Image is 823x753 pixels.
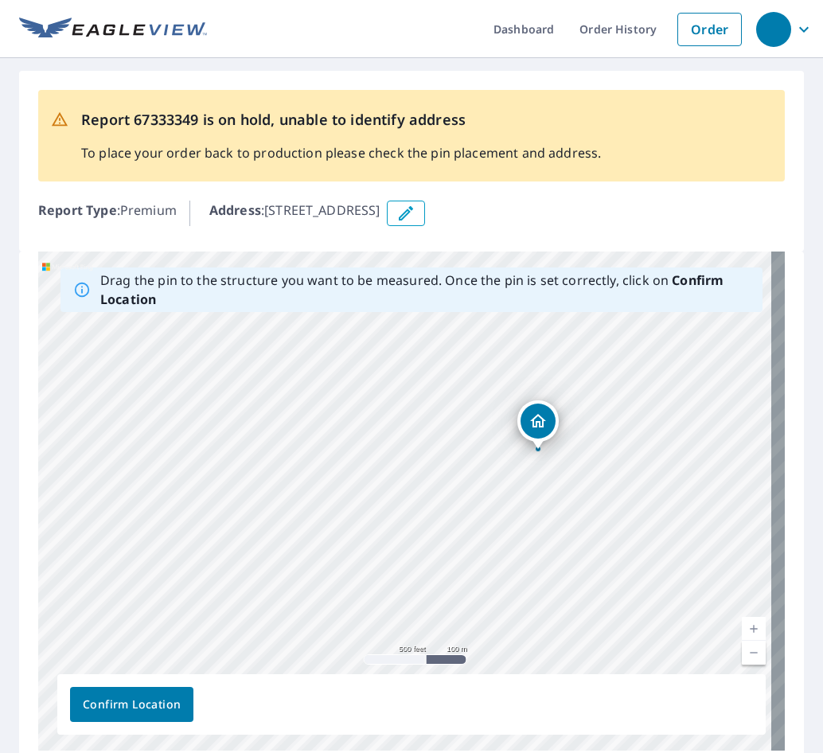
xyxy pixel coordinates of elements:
[70,687,193,722] button: Confirm Location
[677,13,742,46] a: Order
[81,109,601,131] p: Report 67333349 is on hold, unable to identify address
[100,271,750,309] p: Drag the pin to the structure you want to be measured. Once the pin is set correctly, click on
[742,617,766,641] a: Current Level 16, Zoom In
[19,18,207,41] img: EV Logo
[81,143,601,162] p: To place your order back to production please check the pin placement and address.
[209,201,380,226] p: : [STREET_ADDRESS]
[38,201,177,226] p: : Premium
[209,201,261,219] b: Address
[83,695,181,715] span: Confirm Location
[517,400,559,450] div: Dropped pin, building 1, Residential property, 2929 E Main St Lot 243 Mesa, AZ 85213
[742,641,766,665] a: Current Level 16, Zoom Out
[38,201,117,219] b: Report Type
